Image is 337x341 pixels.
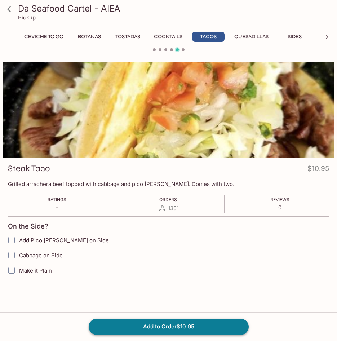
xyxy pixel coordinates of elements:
p: Pickup [18,14,36,21]
button: Botanas [73,32,106,42]
p: - [48,204,66,211]
button: Tostadas [111,32,144,42]
button: Ceviche To Go [20,32,67,42]
button: Quesadillas [230,32,272,42]
button: Add to Order$10.95 [89,319,249,335]
h4: On the Side? [8,222,48,230]
div: Steak Taco [3,62,334,158]
span: Ratings [48,197,66,202]
h4: $10.95 [307,163,329,177]
p: Grilled arrachera beef topped with cabbage and pico [PERSON_NAME]. Comes with two. [8,181,329,187]
span: Make it Plain [19,267,52,274]
span: 1351 [168,205,179,212]
button: Cocktails [150,32,186,42]
p: 0 [270,204,289,211]
span: Add Pico [PERSON_NAME] on Side [19,237,109,244]
span: Orders [159,197,177,202]
span: Cabbage on Side [19,252,63,259]
button: Tacos [192,32,225,42]
button: Sides [278,32,311,42]
h3: Steak Taco [8,163,50,174]
span: Reviews [270,197,289,202]
h3: Da Seafood Cartel - AIEA [18,3,331,14]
